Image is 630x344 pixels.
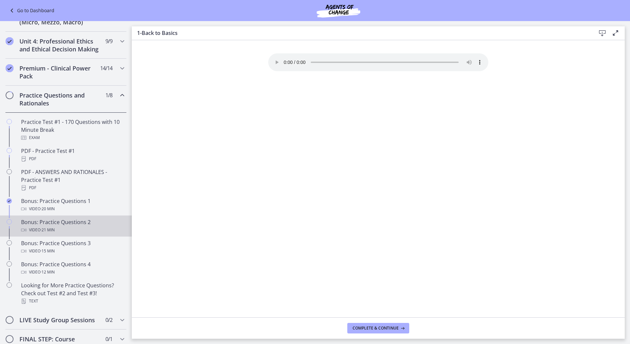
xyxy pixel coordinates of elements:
div: Looking for More Practice Questions? Check out Test #2 and Test #3! [21,281,124,305]
div: Bonus: Practice Questions 3 [21,239,124,255]
div: Text [21,297,124,305]
span: 1 / 8 [105,91,112,99]
h3: 1-Back to Basics [137,29,585,37]
div: Video [21,247,124,255]
span: · 12 min [41,268,55,276]
span: 14 / 14 [100,64,112,72]
i: Completed [7,198,12,204]
div: Bonus: Practice Questions 2 [21,218,124,234]
h2: Practice Questions and Rationales [19,91,100,107]
span: · 21 min [41,226,55,234]
span: 0 / 2 [105,316,112,324]
span: 0 / 1 [105,335,112,343]
div: Video [21,268,124,276]
h2: Unit 4: Professional Ethics and Ethical Decision Making [19,37,100,53]
div: Video [21,226,124,234]
div: PDF [21,184,124,192]
div: PDF [21,155,124,163]
img: Agents of Change Social Work Test Prep [299,3,378,18]
span: · 15 min [41,247,55,255]
h2: Premium - Clinical Power Pack [19,64,100,80]
div: Exam [21,134,124,142]
div: Practice Test #1 - 170 Questions with 10 Minute Break [21,118,124,142]
div: Video [21,205,124,213]
button: Complete & continue [347,323,409,333]
div: Bonus: Practice Questions 1 [21,197,124,213]
i: Completed [6,37,14,45]
div: PDF - Practice Test #1 [21,147,124,163]
h2: LIVE Study Group Sessions [19,316,100,324]
div: Bonus: Practice Questions 4 [21,260,124,276]
i: Completed [6,64,14,72]
span: · 20 min [41,205,55,213]
span: Complete & continue [353,326,399,331]
div: PDF - ANSWERS AND RATIONALES - Practice Test #1 [21,168,124,192]
a: Go to Dashboard [8,7,54,14]
span: 9 / 9 [105,37,112,45]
